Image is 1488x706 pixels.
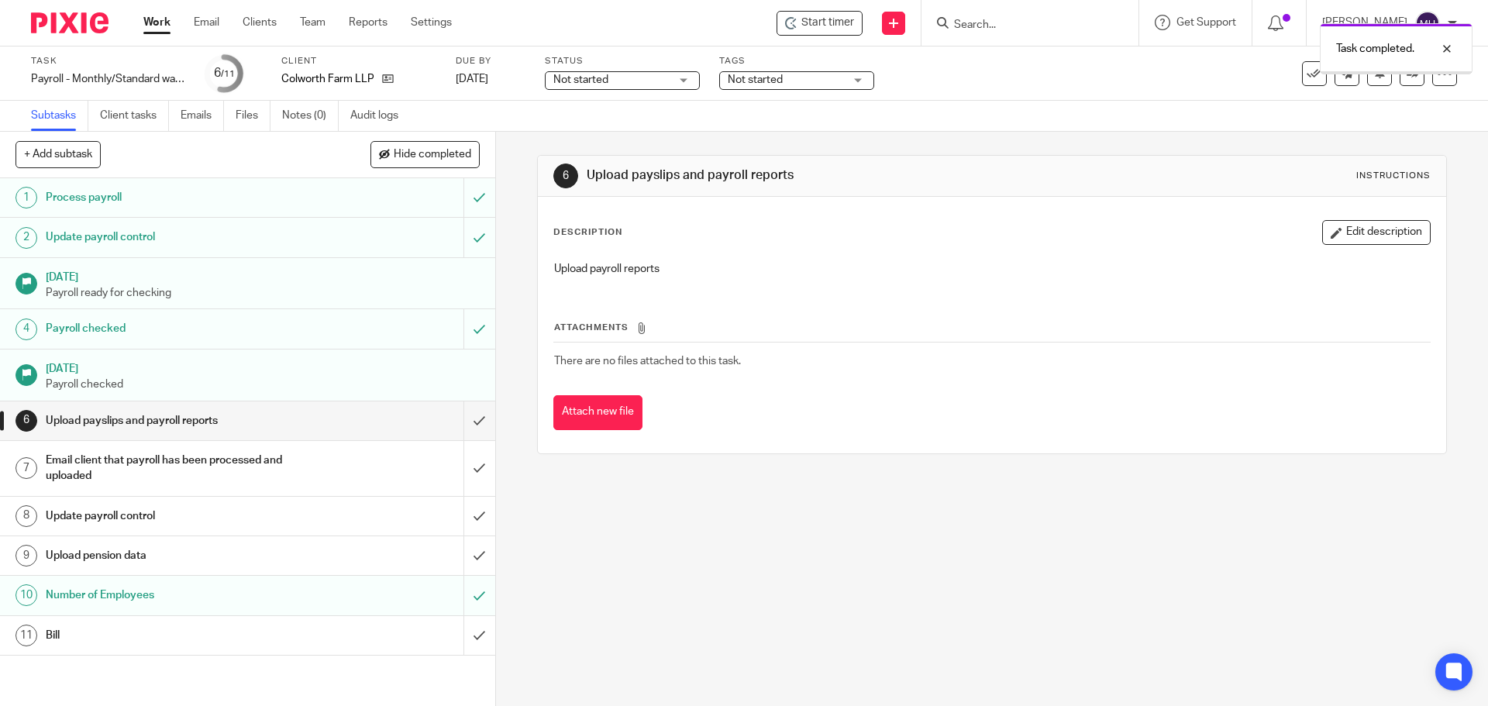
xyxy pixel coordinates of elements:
p: Colworth Farm LLP [281,71,374,87]
a: Emails [181,101,224,131]
a: Settings [411,15,452,30]
p: Upload payroll reports [554,261,1429,277]
span: [DATE] [456,74,488,84]
div: 8 [15,505,37,527]
div: 2 [15,227,37,249]
p: Payroll checked [46,377,480,392]
div: 1 [15,187,37,208]
div: Instructions [1356,170,1431,182]
span: Attachments [554,323,629,332]
a: Subtasks [31,101,88,131]
small: /11 [221,70,235,78]
h1: Upload pension data [46,544,314,567]
label: Status [545,55,700,67]
label: Task [31,55,186,67]
h1: Upload payslips and payroll reports [46,409,314,432]
h1: [DATE] [46,266,480,285]
div: 9 [15,545,37,567]
label: Due by [456,55,525,67]
h1: Process payroll [46,186,314,209]
div: 4 [15,319,37,340]
div: Payroll - Monthly/Standard wages/Pension [31,71,186,87]
button: Hide completed [370,141,480,167]
a: Team [300,15,325,30]
h1: Bill [46,624,314,647]
h1: Email client that payroll has been processed and uploaded [46,449,314,488]
div: 7 [15,457,37,479]
img: svg%3E [1415,11,1440,36]
button: Edit description [1322,220,1431,245]
h1: Update payroll control [46,505,314,528]
p: Task completed. [1336,41,1414,57]
p: Payroll ready for checking [46,285,480,301]
a: Work [143,15,170,30]
a: Audit logs [350,101,410,131]
div: 11 [15,625,37,646]
h1: [DATE] [46,357,480,377]
h1: Update payroll control [46,226,314,249]
label: Client [281,55,436,67]
a: Clients [243,15,277,30]
a: Client tasks [100,101,169,131]
img: Pixie [31,12,108,33]
p: Description [553,226,622,239]
span: Hide completed [394,149,471,161]
h1: Number of Employees [46,584,314,607]
div: 6 [15,410,37,432]
h1: Upload payslips and payroll reports [587,167,1025,184]
span: There are no files attached to this task. [554,356,741,367]
button: Attach new file [553,395,642,430]
label: Tags [719,55,874,67]
span: Not started [728,74,783,85]
div: 10 [15,584,37,606]
a: Files [236,101,270,131]
div: Colworth Farm LLP - Payroll - Monthly/Standard wages/Pension [777,11,863,36]
div: 6 [214,64,235,82]
span: Not started [553,74,608,85]
div: 6 [553,164,578,188]
h1: Payroll checked [46,317,314,340]
a: Notes (0) [282,101,339,131]
button: + Add subtask [15,141,101,167]
a: Reports [349,15,387,30]
a: Email [194,15,219,30]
